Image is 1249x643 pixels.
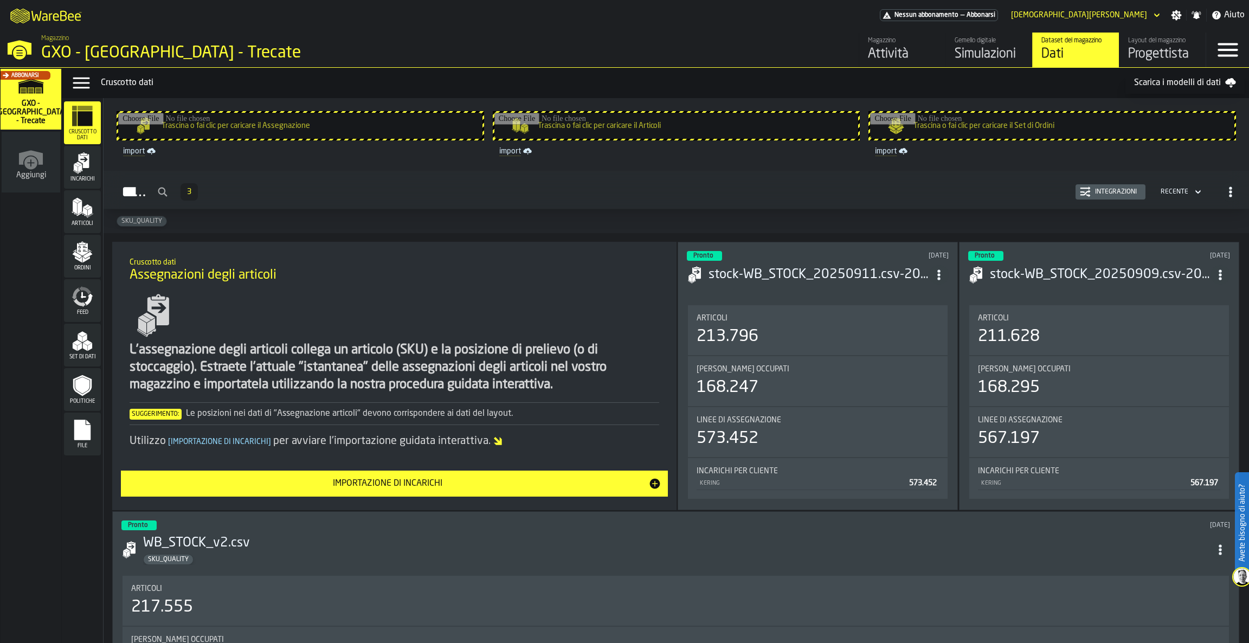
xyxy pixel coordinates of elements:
[2,132,60,195] a: link-to-/wh/new
[11,73,39,79] span: Abbonarsi
[699,480,905,487] div: KERING
[955,37,1023,44] div: Gemello digitale
[978,416,1220,425] div: Title
[968,303,1230,501] section: card-AssignmentDashboardCard
[1032,33,1119,67] a: link-to-/wh/i/7274009e-5361-4e21-8e36-7045ee840609/data
[1007,9,1162,22] div: DropdownMenuValue-Matteo Cultrera
[1118,252,1230,260] div: Updated: 10/09/2025, 09:24:05 Created: 10/09/2025, 09:22:18
[978,314,1009,323] span: Articoli
[1207,9,1249,22] label: button-toggle-Aiuto
[955,46,1023,63] div: Simulazioni
[697,416,939,425] div: Title
[697,467,778,475] span: Incarichi per cliente
[121,520,157,530] div: status-3 2
[968,251,1003,261] div: status-3 2
[112,242,676,510] div: ItemListCard-
[688,356,948,406] div: stat-Luoghi occupati
[978,467,1220,475] div: Title
[131,584,162,593] span: Articoli
[41,43,334,63] div: GXO - [GEOGRAPHIC_DATA] - Trecate
[1076,184,1145,200] button: button-Integrazioni
[128,522,148,529] span: Pronto
[688,407,948,457] div: stat-Linee di assegnazione
[1041,46,1110,63] div: Dati
[130,267,276,284] span: Assegnazioni degli articoli
[969,458,1229,499] div: stat-Incarichi per cliente
[697,429,758,448] div: 573.452
[697,314,939,323] div: Title
[880,9,998,21] a: link-to-/wh/i/7274009e-5361-4e21-8e36-7045ee840609/pricing/
[144,556,193,563] span: SKU_QUALITY
[978,475,1220,490] div: StatList-item-KERING
[64,190,101,234] li: menu Articoli
[1091,188,1141,196] div: Integrazioni
[978,416,1063,425] span: Linee di assegnazione
[64,354,101,360] span: Set di dati
[16,171,46,179] span: Aggiungi
[978,378,1040,397] div: 168.295
[66,72,96,94] label: button-toggle-Menu Dati
[64,310,101,316] span: Feed
[709,266,929,284] h3: stock-WB_STOCK_20250911.csv-2025-09-12
[131,584,1220,593] div: Title
[961,11,964,19] span: —
[945,33,1032,67] a: link-to-/wh/i/7274009e-5361-4e21-8e36-7045ee840609/simulations
[64,221,101,227] span: Articoli
[104,171,1249,209] h2: button-Incarichi
[64,324,101,367] li: menu Set di dati
[688,458,948,499] div: stat-Incarichi per cliente
[693,253,713,259] span: Pronto
[1206,33,1249,67] label: button-toggle-Menu
[64,443,101,449] span: File
[176,183,202,201] div: ButtonLoadMore-Per saperne di più-Precedente-Primo-Ultimo
[678,242,958,510] div: ItemListCard-DashboardItemContainer
[868,46,937,63] div: Attività
[187,188,191,196] span: 3
[1041,37,1110,44] div: Dataset del magazzino
[990,266,1211,284] div: stock-WB_STOCK_20250909.csv-2025-09-10
[268,438,271,446] span: ]
[894,11,958,19] span: Nessun abbonamento
[978,429,1040,448] div: 567.197
[123,576,1229,626] div: stat-Articoli
[495,145,858,158] a: link-to-/wh/i/7274009e-5361-4e21-8e36-7045ee840609/import/items/
[130,256,659,267] h2: Sub Title
[959,242,1239,510] div: ItemListCard-DashboardItemContainer
[978,365,1071,374] span: [PERSON_NAME] occupati
[64,101,101,145] li: menu Cruscotto dati
[688,305,948,355] div: stat-Articoli
[130,407,659,420] div: Le posizioni nei dati di "Assegnazione articoli" devono corrispondere ai dati del layout.
[1125,72,1245,94] a: Scarica i modelli di dati
[143,535,1211,552] div: WB_STOCK_v2.csv
[880,9,998,21] div: Abbonamento al menu
[1128,37,1197,44] div: Layout del magazzino
[687,303,949,501] section: card-AssignmentDashboardCard
[697,467,939,475] div: Title
[1128,46,1197,63] div: Progettista
[1190,479,1218,487] span: 567.197
[64,235,101,278] li: menu Ordini
[1167,10,1186,21] label: button-toggle-Impostazioni
[978,365,1220,374] div: Title
[168,438,171,446] span: [
[975,253,995,259] span: Pronto
[127,477,648,490] div: Importazione di incarichi
[697,365,939,374] div: Title
[41,35,69,42] span: Magazzino
[64,398,101,404] span: Politiche
[1011,11,1147,20] div: DropdownMenuValue-Matteo Cultrera
[130,342,659,394] div: L'assegnazione degli articoli collega un articolo (SKU) e la posizione di prelievo (o di stoccagg...
[119,145,482,158] a: link-to-/wh/i/7274009e-5361-4e21-8e36-7045ee840609/import/assignment/
[697,475,939,490] div: StatList-item-KERING
[1,69,61,132] a: link-to-/wh/i/7274009e-5361-4e21-8e36-7045ee840609/simulations
[870,113,1234,139] input: Trascina o fai clic per caricare il Set di Ordini
[978,327,1040,346] div: 211.628
[967,11,995,19] span: Abbonarsi
[494,113,859,139] input: Trascina o fai clic per caricare il Articoli
[1224,9,1245,22] span: Aiuto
